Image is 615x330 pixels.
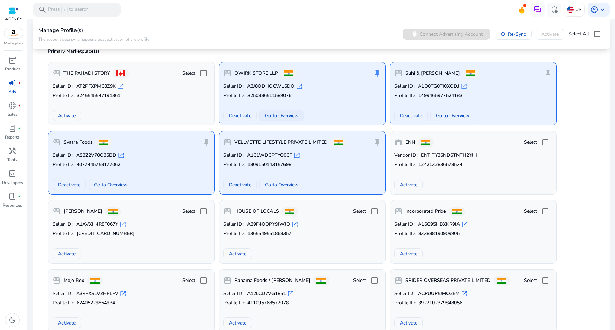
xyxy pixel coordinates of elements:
[7,157,18,163] p: Tools
[77,299,115,306] b: 62405229864934
[223,207,232,216] span: storefront
[5,16,22,22] p: AGENCY
[53,230,74,237] span: Profile ID:
[117,83,124,90] span: open_in_new
[247,92,291,99] b: 3250886511589076
[63,139,93,146] b: Svatra Foods
[400,181,417,188] span: Activate
[48,48,599,55] p: Primary Marketplace(s)
[461,290,468,297] span: open_in_new
[524,277,537,284] span: Select
[53,138,61,146] span: storefront
[53,110,81,121] button: Activate
[53,207,61,216] span: storefront
[575,3,582,15] p: US
[76,83,116,90] b: AT2PFXPMC8Z9K
[58,181,80,188] span: Deactivate
[202,138,210,146] span: push_pin
[53,290,73,297] span: Seller ID :
[394,69,403,77] span: storefront
[400,250,417,257] span: Activate
[8,79,16,87] span: campaign
[119,221,126,228] span: open_in_new
[353,208,366,215] span: Select
[394,221,415,228] span: Seller ID :
[53,92,74,99] span: Profile ID:
[229,250,246,257] span: Activate
[567,6,574,13] img: us.svg
[229,112,251,119] span: Deactivate
[418,83,459,90] b: A1O0TG0TI0XODJ
[8,111,18,118] p: Sales
[394,276,403,285] span: storefront
[223,138,232,146] span: storefront
[38,5,47,14] span: search
[436,112,469,119] span: Go to Overview
[590,5,599,14] span: account_circle
[461,83,467,90] span: open_in_new
[400,112,422,119] span: Deactivate
[544,69,552,77] span: push_pin
[53,221,73,228] span: Seller ID :
[76,152,116,159] b: AS3Z2V70O35BD
[394,92,416,99] span: Profile ID:
[4,28,23,38] img: amazon.svg
[77,92,120,99] b: 3245545547191361
[18,104,21,107] span: fiber_manual_record
[53,276,61,285] span: storefront
[223,248,252,259] button: Activate
[118,152,125,159] span: open_in_new
[418,299,462,306] b: 3927102379848056
[8,124,16,132] span: lab_profile
[394,179,423,190] button: Activate
[394,317,423,328] button: Activate
[223,317,252,328] button: Activate
[223,92,245,99] span: Profile ID:
[58,319,76,327] span: Activate
[247,221,290,228] b: A39F4OQPY9JWJO
[9,89,16,95] p: Ads
[38,36,149,42] p: The account data sync happens post activation of the profile
[120,290,127,297] span: open_in_new
[58,250,76,257] span: Activate
[223,83,244,90] span: Seller ID :
[405,208,446,215] b: Incorporated Pride
[247,83,294,90] b: A3J8ODHOCWL6DO
[418,230,460,237] b: 833888190909906
[5,134,20,140] p: Reports
[394,83,415,90] span: Seller ID :
[265,112,299,119] span: Go to Overview
[405,70,460,77] b: Suhi & [PERSON_NAME]
[223,152,244,159] span: Seller ID :
[229,319,246,327] span: Activate
[61,6,68,13] span: /
[8,56,16,64] span: inventory_2
[182,70,195,77] span: Select
[524,139,537,146] span: Select
[18,127,21,130] span: fiber_manual_record
[405,277,491,284] b: SPIDER OVERSEAS PRIVATE LIMITED
[53,317,81,328] button: Activate
[223,230,245,237] span: Profile ID:
[259,179,304,190] button: Go to Overview
[599,5,607,14] span: keyboard_arrow_down
[394,138,403,146] span: warehouse
[53,179,86,190] button: Deactivate
[234,70,278,77] b: QWIRK STORE LLP
[8,147,16,155] span: handyman
[524,208,537,215] span: Select
[2,179,23,186] p: Developers
[495,29,532,40] button: Re-Sync
[18,81,21,84] span: fiber_manual_record
[508,30,526,37] span: Re-Sync
[3,202,22,208] p: Resources
[223,299,245,306] span: Profile ID:
[223,110,257,121] button: Deactivate
[418,92,462,99] b: 1499465977624183
[234,208,279,215] b: HOUSE OF LOCALS
[53,69,61,77] span: storefront
[394,230,416,237] span: Profile ID:
[400,319,417,327] span: Activate
[259,110,304,121] button: Go to Overview
[234,277,310,284] b: Panama Foods / [PERSON_NAME]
